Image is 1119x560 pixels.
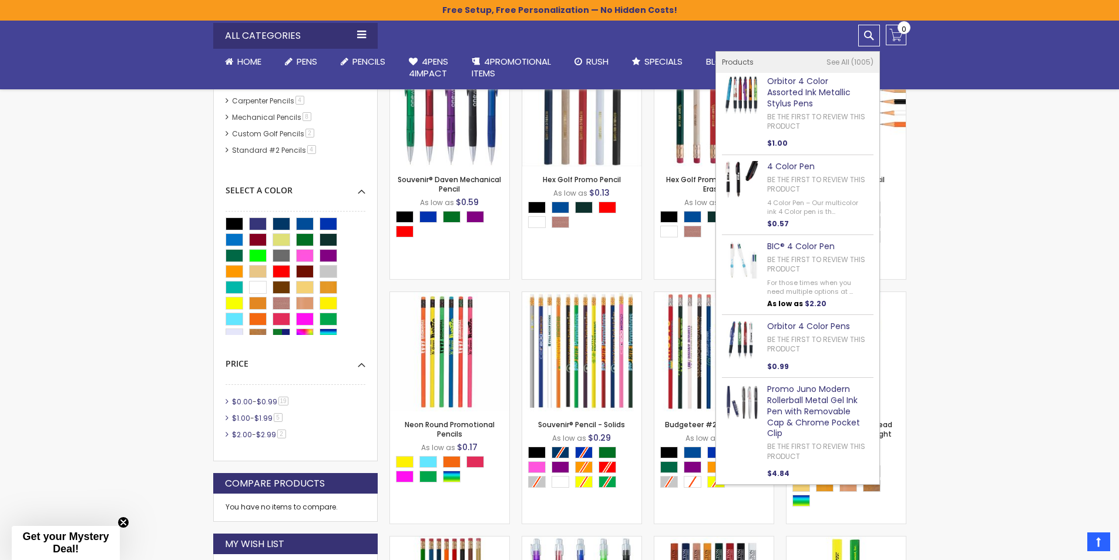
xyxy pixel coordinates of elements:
div: White [552,476,569,488]
span: $2.20 [805,299,826,308]
div: Assorted [443,471,461,482]
span: Products [722,57,754,67]
span: 4Pens 4impact [409,55,448,79]
span: $0.99 [257,397,277,407]
a: Be the first to review this product [767,112,865,131]
div: Red [396,226,414,237]
button: Close teaser [117,517,129,528]
span: $0.17 [457,441,478,453]
a: Souvenir® Daven Mechanical Pencil [398,175,501,194]
span: Blog [706,55,729,68]
div: White [660,226,678,237]
span: Rush [586,55,609,68]
div: Natural Wood Beige [863,480,881,492]
div: Green [599,447,616,458]
span: As low as [767,299,803,308]
img: Orbitor 4 Color Pens [722,321,760,359]
a: Standard #2 Pencils4 [229,145,320,155]
span: As low as [684,197,718,207]
div: Select A Color [528,202,641,231]
span: Home [237,55,261,68]
div: 4 Color Pen – Our multicolor ink 4 Color pen is th... [767,199,866,216]
span: As low as [552,433,586,443]
a: Neon Round Promotional Pencils [405,420,495,439]
div: Black [660,447,678,458]
img: Budgeteer #2 Wood Pencil [654,292,774,411]
span: 19 [278,397,288,405]
a: Souvenir® Pencil - Solids [538,420,625,430]
a: Budgeteer #2 Wood Pencil [665,420,762,430]
div: Select A Color [396,211,509,240]
a: Orbitor 4 Color Assorted Ink Metallic Stylus Pens [767,75,851,109]
span: Specials [644,55,683,68]
a: Home [213,49,273,75]
div: Pink [528,461,546,473]
span: 4 [295,96,304,105]
a: 4PROMOTIONALITEMS [460,49,563,87]
a: Neon Carpenter Pencil - Single Color Imprint [787,536,906,546]
strong: Compare Products [225,477,325,490]
div: Select A Color [660,447,774,491]
span: As low as [421,442,455,452]
div: Dark Blue [684,447,701,458]
div: Dark Blue [552,202,569,213]
div: Select A Color [660,211,774,240]
a: Souvenir® Pencil - Solids [522,291,641,301]
div: Get your Mystery Deal!Close teaser [12,526,120,560]
a: BIC® 4 Color Pen [767,240,835,252]
div: Dark Green [660,461,678,473]
img: Souvenir® Pencil - Solids [522,292,641,411]
a: Custom Golf Pencils2 [229,129,318,139]
div: Neon Yellow [396,456,414,468]
a: 4Pens4impact [397,49,460,87]
div: Orange [707,461,725,473]
div: Select A Color [792,465,906,509]
span: See All [826,57,849,67]
div: Dark Blue [684,211,701,223]
span: $2.00 [232,430,252,440]
a: Pens [273,49,329,75]
span: $1.99 [254,413,273,423]
span: 0 [902,24,906,35]
div: Neon Blue [419,456,437,468]
div: Neon Green [419,471,437,482]
div: Black [660,211,678,223]
div: Purple [684,461,701,473]
a: See All 1005 [826,58,873,67]
span: Get your Mystery Deal! [22,531,109,555]
a: $0.00-$0.9919 [229,397,293,407]
span: $1.00 [767,138,788,148]
span: $1.00 [232,413,250,423]
span: 8 [303,112,311,121]
span: 5 [274,413,283,422]
img: Hex Golf Promo Pencil with Eraser [654,47,774,166]
div: Black [528,202,546,213]
div: Dull Yellow [816,480,834,492]
a: Neon Round Promotional Pencils [390,291,509,301]
div: Green [443,211,461,223]
div: Purple [466,211,484,223]
span: 2 [305,129,314,138]
a: Promo Juno Modern Rollerball Metal Gel Ink Pen with Removable Cap & Chrome Pocket Clip [767,383,860,440]
div: Natural [552,216,569,228]
span: $0.59 [456,196,479,208]
img: 4 Color Pen [722,161,760,199]
div: Red [599,202,616,213]
div: Select A Color [226,176,365,196]
div: All Categories [213,23,378,49]
img: Neon Round Promotional Pencils [390,292,509,411]
div: You have no items to compare. [213,494,378,521]
div: Neon Orange [443,456,461,468]
div: Mallard [575,202,593,213]
div: Tannish [839,480,857,492]
a: Orbitor 4 Color Pens [767,320,850,332]
span: $0.29 [588,432,611,444]
a: Pencils [329,49,397,75]
div: Neon Red [466,456,484,468]
a: Blog [694,49,741,75]
a: $1.00-$1.995 [229,413,287,423]
a: Top [1087,532,1110,551]
div: Blue [419,211,437,223]
span: 2 [277,430,286,438]
a: Specials [620,49,694,75]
